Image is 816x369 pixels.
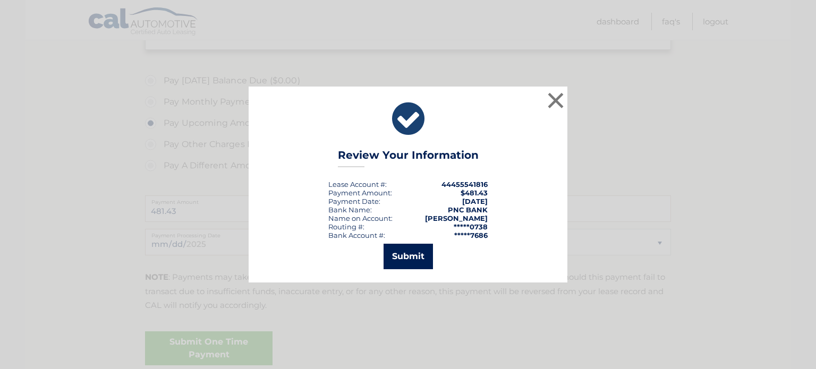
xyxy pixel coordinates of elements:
h3: Review Your Information [338,149,479,167]
div: Lease Account #: [328,180,387,188]
div: Routing #: [328,222,364,231]
span: [DATE] [462,197,488,205]
button: × [545,90,566,111]
strong: [PERSON_NAME] [425,214,488,222]
strong: 44455541816 [441,180,488,188]
span: $481.43 [461,188,488,197]
div: : [328,197,380,205]
span: Payment Date [328,197,379,205]
div: Bank Name: [328,205,372,214]
div: Name on Account: [328,214,393,222]
div: Bank Account #: [328,231,385,239]
div: Payment Amount: [328,188,392,197]
strong: PNC BANK [448,205,488,214]
button: Submit [384,244,433,269]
